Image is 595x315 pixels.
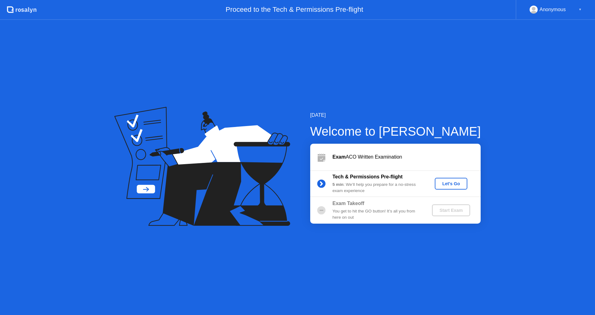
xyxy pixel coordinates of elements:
div: You get to hit the GO button! It’s all you from here on out [333,208,422,221]
div: Start Exam [434,208,468,213]
div: ACO Written Examination [333,153,481,161]
div: Anonymous [540,6,566,14]
b: Exam [333,154,346,160]
div: ▼ [579,6,582,14]
b: 5 min [333,182,344,187]
div: Let's Go [437,181,465,186]
b: Exam Takeoff [333,201,364,206]
button: Start Exam [432,204,470,216]
div: Welcome to [PERSON_NAME] [310,122,481,141]
b: Tech & Permissions Pre-flight [333,174,403,179]
div: : We’ll help you prepare for a no-stress exam experience [333,182,422,194]
div: [DATE] [310,112,481,119]
button: Let's Go [435,178,467,190]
